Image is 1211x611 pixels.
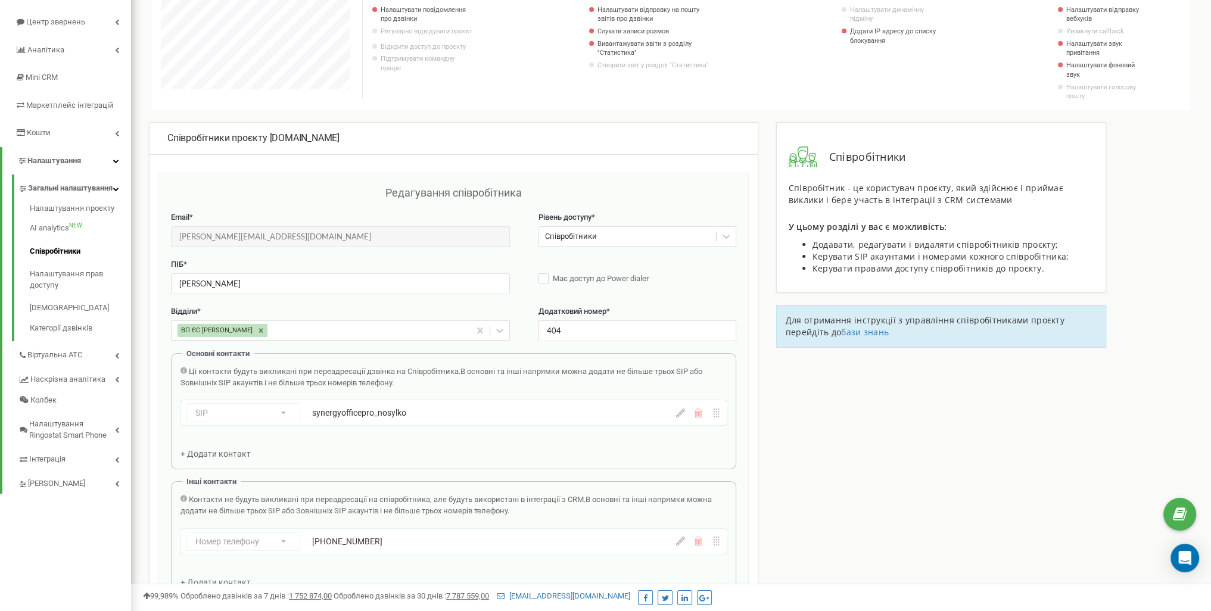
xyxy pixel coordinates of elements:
[786,314,1064,338] span: Для отримання інструкції з управління співробітниками проєкту перейдіть до
[841,326,889,338] a: бази знань
[178,324,254,337] div: ВП ЄС [PERSON_NAME]
[30,320,131,334] a: Категорії дзвінків
[312,535,584,547] div: [PHONE_NUMBER]
[143,591,179,600] span: 99,989%
[817,149,906,165] span: Співробітники
[545,231,597,242] div: Співробітники
[497,591,630,600] a: [EMAIL_ADDRESS][DOMAIN_NAME]
[28,183,113,194] span: Загальні налаштування
[27,45,64,54] span: Аналiтика
[171,307,197,316] span: Відділи
[381,42,473,52] a: Відкрити доступ до проєкту
[597,39,715,58] a: Вивантажувати звіти з розділу "Статистика"
[850,27,942,45] a: Додати IP адресу до списку блокування
[1170,544,1199,572] div: Open Intercom Messenger
[171,213,189,222] span: Email
[26,101,114,110] span: Маркетплейс інтеграцій
[381,27,473,36] p: Регулярно відвідувати проєкт
[381,5,473,24] a: Налаштувати повідомлення про дзвінки
[30,240,131,263] a: Співробітники
[180,578,251,587] span: + Додати контакт
[1066,61,1142,79] a: Налаштувати фоновий звук
[27,156,81,165] span: Налаштування
[189,495,586,504] span: Контакти не будуть викликані при переадресації на співробітника, але будуть використані в інтегра...
[171,273,510,294] input: Введіть ПІБ
[30,263,131,297] a: Налаштування прав доступу
[812,239,1059,250] span: Додавати, редагувати і видаляти співробітників проєкту;
[18,445,131,470] a: Інтеграція
[789,221,947,232] span: У цьому розділі у вас є можливість:
[538,213,592,222] span: Рівень доступу
[30,297,131,320] a: [DEMOGRAPHIC_DATA]
[27,350,82,361] span: Віртуальна АТС
[26,73,58,82] span: Mini CRM
[27,128,51,137] span: Кошти
[171,226,510,247] input: Введіть Email
[553,274,649,283] span: Має доступ до Power dialer
[189,367,460,376] span: Ці контакти будуть викликані при переадресації дзвінка на Співробітника.
[26,17,85,26] span: Центр звернень
[385,186,522,199] span: Редагування співробітника
[186,477,236,486] span: Інші контакти
[1066,39,1142,58] a: Налаштувати звук привітання
[812,263,1044,274] span: Керувати правами доступу співробітників до проєкту.
[180,367,702,387] span: В основні та інші напрямки можна додати не більше трьох SIP або Зовнішніх SIP акаунтів і не більш...
[180,529,727,554] div: Номер телефону[PHONE_NUMBER]
[312,407,584,419] div: synergyofficepro_nosylko
[29,419,115,441] span: Налаштування Ringostat Smart Phone
[180,400,727,425] div: SIPsynergyofficepro_nosylko
[18,366,131,390] a: Наскрізна аналітика
[597,61,715,70] a: Створити звіт у розділі "Статистика"
[30,217,131,240] a: AI analyticsNEW
[334,591,489,600] span: Оброблено дзвінків за 30 днів :
[2,147,131,175] a: Налаштування
[18,390,131,411] a: Колбек
[597,27,715,36] a: Слухати записи розмов
[18,470,131,494] a: [PERSON_NAME]
[446,591,489,600] u: 7 787 559,00
[18,410,131,445] a: Налаштування Ringostat Smart Phone
[597,5,715,24] a: Налаштувати відправку на пошту звітів про дзвінки
[171,260,183,269] span: ПІБ
[28,478,85,490] span: [PERSON_NAME]
[812,251,1069,262] span: Керувати SIP акаунтами і номерами кожного співробітника;
[1066,5,1142,24] a: Налаштувати відправку вебхуків
[789,182,1063,205] span: Співробітник - це користувач проєкту, який здійснює і приймає виклики і бере участь в інтеграції ...
[186,349,250,358] span: Основні контакти
[167,132,267,144] span: Співробітники проєкту
[18,174,131,199] a: Загальні налаштування
[381,54,473,73] p: Підтримувати командну працю
[1066,27,1142,36] a: Увімкнути callback
[30,203,131,217] a: Налаштування проєкту
[850,5,942,24] a: Налаштувати динамічну підміну
[538,320,736,341] input: Вкажіть додатковий номер
[1066,83,1142,101] a: Налаштувати голосову пошту
[167,132,740,145] div: [DOMAIN_NAME]
[180,449,251,459] span: + Додати контакт
[18,341,131,366] a: Віртуальна АТС
[538,307,606,316] span: Додатковий номер
[289,591,332,600] u: 1 752 874,00
[30,395,57,406] span: Колбек
[30,374,105,385] span: Наскрізна аналітика
[180,591,332,600] span: Оброблено дзвінків за 7 днів :
[29,454,66,465] span: Інтеграція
